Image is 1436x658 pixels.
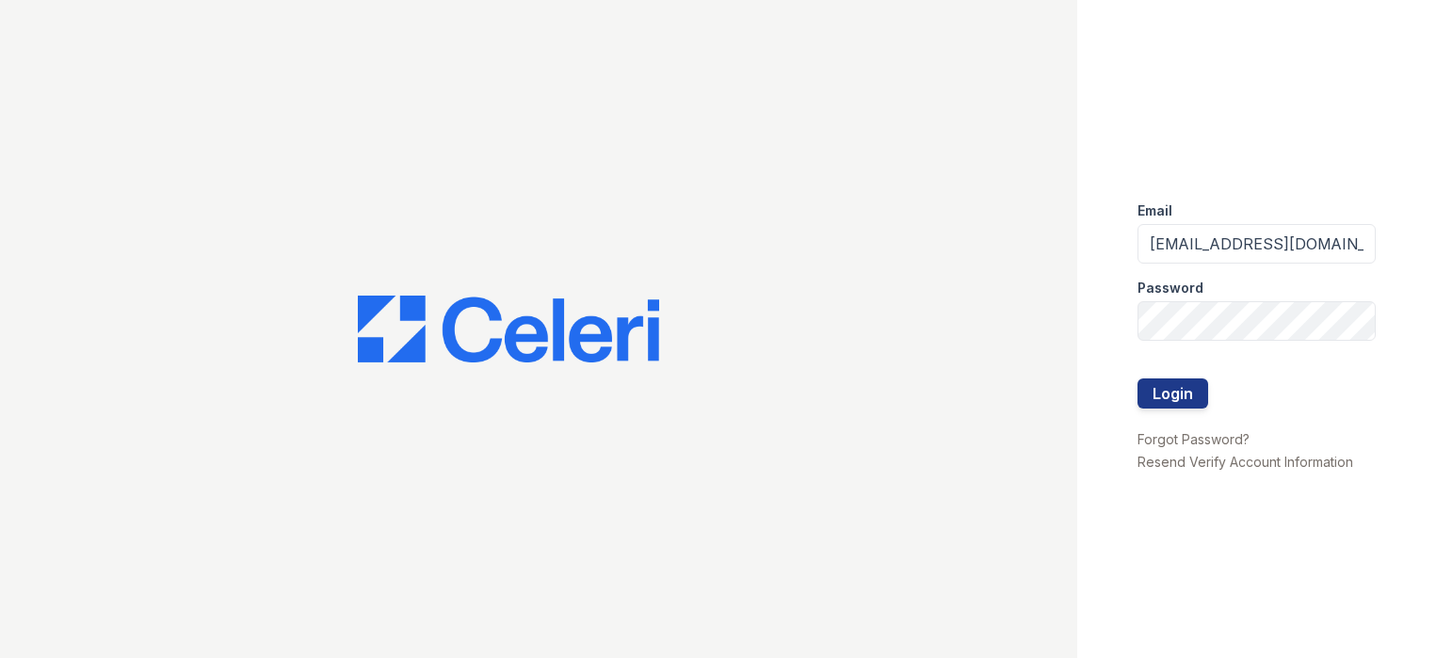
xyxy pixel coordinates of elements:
[1138,454,1353,470] a: Resend Verify Account Information
[358,296,659,363] img: CE_Logo_Blue-a8612792a0a2168367f1c8372b55b34899dd931a85d93a1a3d3e32e68fde9ad4.png
[1138,279,1203,297] label: Password
[1138,201,1172,220] label: Email
[1138,378,1208,409] button: Login
[1138,431,1250,447] a: Forgot Password?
